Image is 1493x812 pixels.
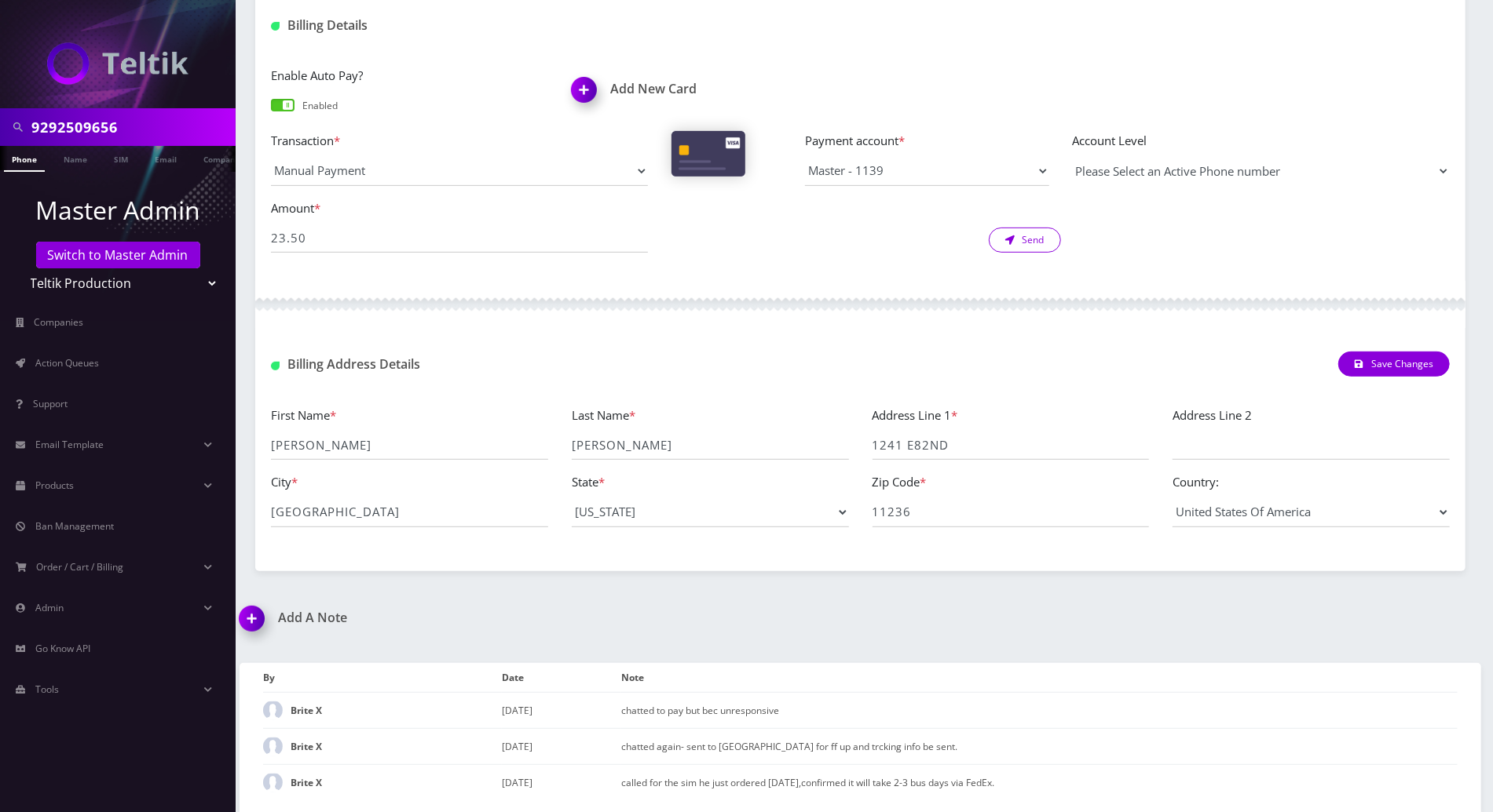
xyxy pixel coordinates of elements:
[271,132,648,150] label: Transaction
[35,519,114,533] span: Ban Management
[35,479,74,492] span: Products
[271,473,298,491] label: City
[271,497,548,527] input: City
[502,765,621,801] td: [DATE]
[302,99,338,113] p: Enabled
[33,397,68,410] span: Support
[35,315,84,329] span: Companies
[271,223,648,253] input: Please Enter Amount
[291,740,322,753] strong: Brite X
[35,356,99,370] span: Action Queues
[1338,351,1450,377] button: Save Changes
[1173,473,1219,491] label: Country:
[805,132,1048,150] label: Payment account
[1173,406,1252,424] label: Address Line 2
[106,146,136,170] a: SIM
[35,601,64,614] span: Admin
[35,642,90,655] span: Go Know API
[572,406,635,424] label: Last Name
[37,560,124,573] span: Order / Cart / Billing
[572,473,605,491] label: State
[263,663,502,693] th: By
[35,683,59,696] span: Tools
[621,729,1458,765] td: chatted again- sent to [GEOGRAPHIC_DATA] for ff up and trcking info be sent.
[271,199,648,217] label: Amount
[621,693,1458,729] td: chatted to pay but bec unresponsive
[873,473,927,491] label: Zip Code
[873,497,1150,527] input: Zip
[147,146,185,170] a: Email
[671,131,745,177] img: Cards
[502,693,621,729] td: [DATE]
[1073,132,1450,150] label: Account Level
[271,406,336,424] label: First Name
[271,430,548,460] input: First Name
[502,729,621,765] td: [DATE]
[572,430,849,460] input: Last Name
[271,22,280,31] img: Billing Details
[271,67,548,85] label: Enable Auto Pay?
[271,357,648,372] h1: Billing Address Details
[873,406,958,424] label: Address Line 1
[873,430,1150,460] input: Address Line 1
[621,765,1458,801] td: called for the sim he just ordered [DATE],confirmed it will take 2-3 bus days via FedEx.
[47,42,188,85] img: Teltik Production
[56,146,95,170] a: Name
[31,112,232,142] input: Search in Company
[291,704,322,717] strong: Brite X
[36,242,200,268] a: Switch to Master Admin
[35,438,104,451] span: Email Template
[572,82,849,96] a: Add New CardAdd New Card
[291,776,322,789] strong: Brite X
[502,663,621,693] th: Date
[271,18,648,33] h1: Billing Details
[240,610,849,625] a: Add A Note
[271,362,280,370] img: Billing Address Detail
[564,72,610,118] img: Add New Card
[572,82,849,96] h1: Add New Card
[4,146,45,172] a: Phone
[621,663,1458,693] th: Note
[196,146,248,170] a: Company
[989,228,1061,253] button: Send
